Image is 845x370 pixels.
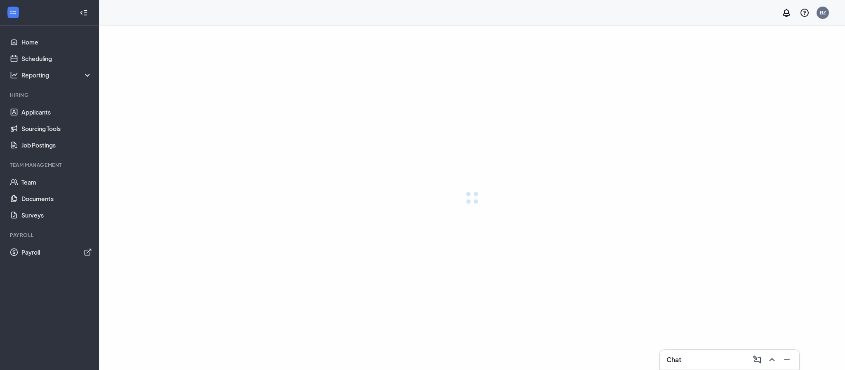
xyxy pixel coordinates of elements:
[21,174,92,190] a: Team
[765,353,778,366] button: ChevronUp
[21,34,92,50] a: Home
[21,120,92,137] a: Sourcing Tools
[800,8,810,18] svg: QuestionInfo
[21,190,92,207] a: Documents
[10,71,18,79] svg: Analysis
[820,9,826,16] div: BZ
[781,8,791,18] svg: Notifications
[10,91,90,98] div: Hiring
[782,355,792,365] svg: Minimize
[750,353,763,366] button: ComposeMessage
[21,104,92,120] a: Applicants
[666,355,681,364] h3: Chat
[767,355,777,365] svg: ChevronUp
[21,244,92,260] a: PayrollExternalLink
[10,162,90,169] div: Team Management
[10,232,90,239] div: Payroll
[21,137,92,153] a: Job Postings
[21,71,92,79] div: Reporting
[779,353,793,366] button: Minimize
[21,207,92,223] a: Surveys
[752,355,762,365] svg: ComposeMessage
[80,9,88,17] svg: Collapse
[9,8,17,16] svg: WorkstreamLogo
[21,50,92,67] a: Scheduling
